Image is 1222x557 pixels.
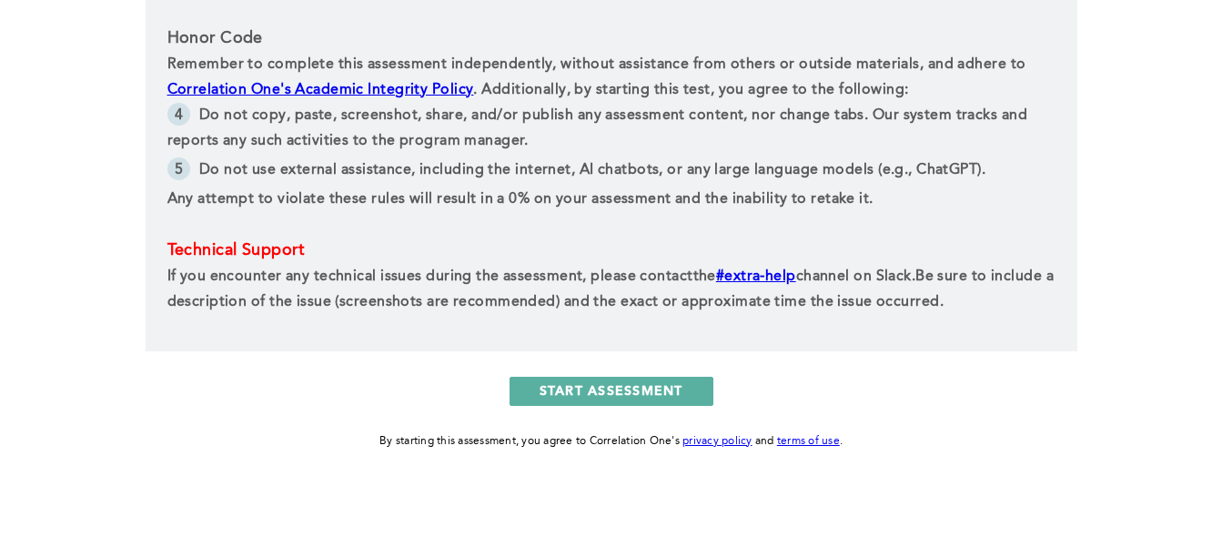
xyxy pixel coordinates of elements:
[167,269,693,284] span: If you encounter any technical issues during the assessment, please contact
[716,269,796,284] a: #extra-help
[167,242,304,258] span: Technical Support
[167,264,1055,315] p: the channel on Slack Be sure to include a description of the issue (screenshots are recommended) ...
[682,436,752,447] a: privacy policy
[167,192,874,207] span: Any attempt to violate these rules will result in a 0% on your assessment and the inability to re...
[167,83,474,97] a: Correlation One's Academic Integrity Policy
[912,269,915,284] span: .
[167,57,1030,72] span: Remember to complete this assessment independently, without assistance from others or outside mat...
[167,108,1032,148] span: Do not copy, paste, screenshot, share, and/or publish any assessment content, nor change tabs. Ou...
[379,431,843,451] div: By starting this assessment, you agree to Correlation One's and .
[167,30,263,46] span: Honor Code
[777,436,840,447] a: terms of use
[473,83,908,97] span: . Additionally, by starting this test, you agree to the following:
[510,377,713,406] button: START ASSESSMENT
[199,163,985,177] span: Do not use external assistance, including the internet, AI chatbots, or any large language models...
